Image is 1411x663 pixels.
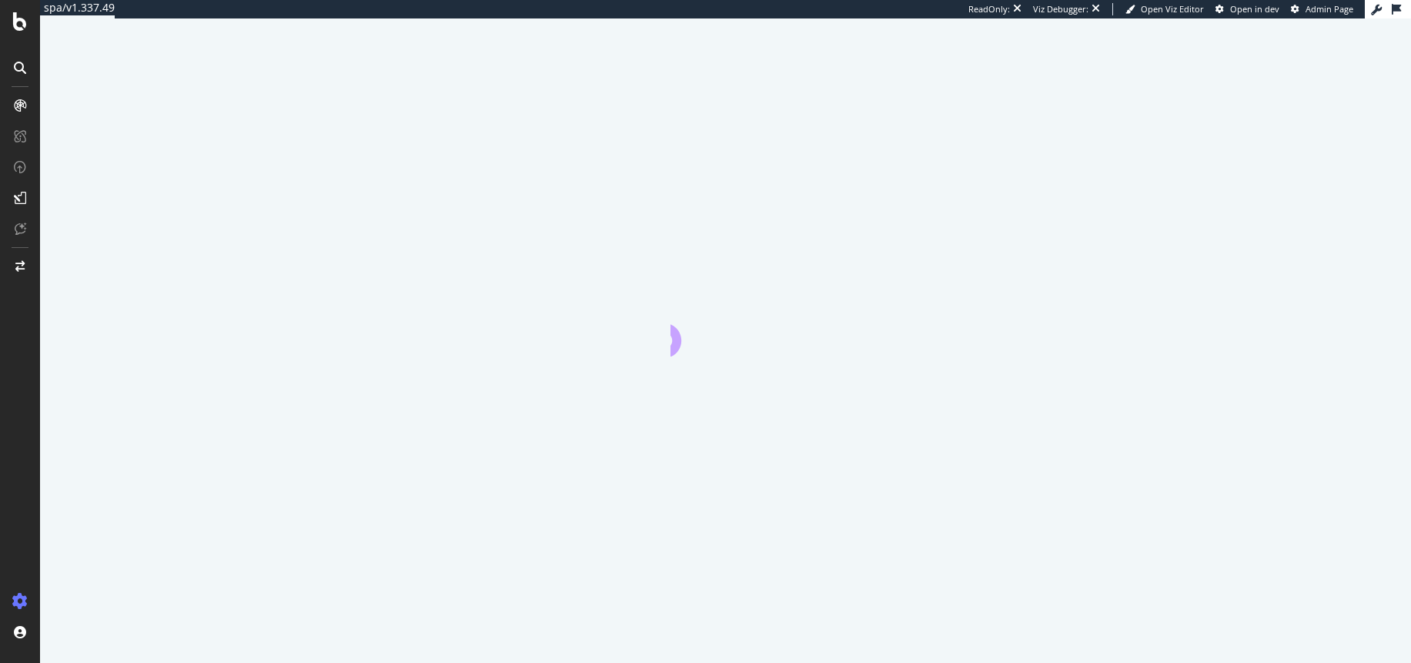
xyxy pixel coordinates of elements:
div: Viz Debugger: [1033,3,1088,15]
a: Open in dev [1215,3,1279,15]
a: Admin Page [1291,3,1353,15]
div: ReadOnly: [968,3,1010,15]
div: animation [670,301,781,357]
span: Open Viz Editor [1141,3,1204,15]
a: Open Viz Editor [1125,3,1204,15]
span: Open in dev [1230,3,1279,15]
span: Admin Page [1306,3,1353,15]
